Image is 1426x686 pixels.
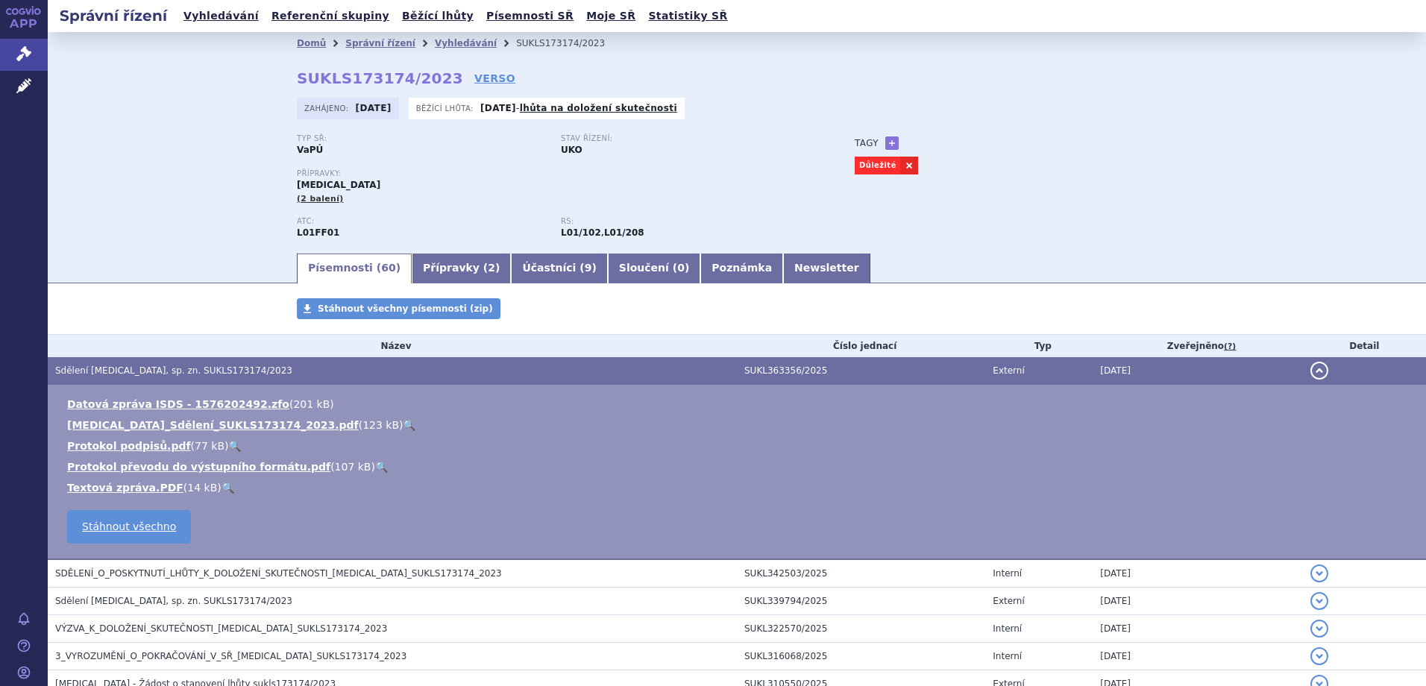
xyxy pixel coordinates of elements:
a: Domů [297,38,326,48]
a: 🔍 [403,419,415,431]
a: Písemnosti (60) [297,254,412,283]
a: Přípravky (2) [412,254,511,283]
a: Datová zpráva ISDS - 1576202492.zfo [67,398,289,410]
td: SUKL316068/2025 [737,643,985,670]
span: SDĚLENÍ_O_POSKYTNUTÍ_LHŮTY_K_DOLOŽENÍ_SKUTEČNOSTI_OPDIVO_SUKLS173174_2023 [55,568,502,579]
a: Newsletter [783,254,870,283]
span: 0 [677,262,685,274]
button: detail [1310,647,1328,665]
abbr: (?) [1224,342,1236,352]
span: VÝZVA_K_DOLOŽENÍ_SKUTEČNOSTI_OPDIVO_SUKLS173174_2023 [55,623,387,634]
p: Typ SŘ: [297,134,546,143]
span: Sdělení OPDIVO, sp. zn. SUKLS173174/2023 [55,365,292,376]
span: Interní [993,623,1022,634]
p: - [480,102,677,114]
span: 2 [488,262,495,274]
p: Stav řízení: [561,134,810,143]
strong: VaPÚ [297,145,323,155]
strong: NIVOLUMAB [297,227,339,238]
a: 🔍 [222,482,234,494]
span: 60 [381,262,395,274]
td: [DATE] [1093,357,1302,385]
a: 🔍 [228,440,241,452]
td: SUKL339794/2025 [737,588,985,615]
a: Moje SŘ [582,6,640,26]
a: Protokol převodu do výstupního formátu.pdf [67,461,330,473]
a: Referenční skupiny [267,6,394,26]
span: 14 kB [187,482,217,494]
a: Poznámka [700,254,783,283]
a: Statistiky SŘ [644,6,732,26]
span: 9 [585,262,592,274]
a: Sloučení (0) [608,254,700,283]
span: 3_VYROZUMĚNÍ_O_POKRAČOVÁNÍ_V_SŘ_OPDIVO_SUKLS173174_2023 [55,651,406,661]
span: 201 kB [293,398,330,410]
a: [MEDICAL_DATA]_Sdělení_SUKLS173174_2023.pdf [67,419,359,431]
strong: UKO [561,145,582,155]
a: Vyhledávání [435,38,497,48]
button: detail [1310,620,1328,638]
a: Protokol podpisů.pdf [67,440,191,452]
a: VERSO [474,71,515,86]
th: Číslo jednací [737,335,985,357]
li: ( ) [67,418,1411,432]
p: ATC: [297,217,546,226]
span: 107 kB [335,461,371,473]
span: Běžící lhůta: [416,102,477,114]
a: Účastníci (9) [511,254,607,283]
p: Přípravky: [297,169,825,178]
th: Typ [985,335,1093,357]
a: 🔍 [375,461,388,473]
strong: [DATE] [480,103,516,113]
button: detail [1310,564,1328,582]
span: Interní [993,568,1022,579]
strong: [DATE] [356,103,392,113]
span: (2 balení) [297,194,344,204]
td: SUKL342503/2025 [737,559,985,588]
a: Textová zpráva.PDF [67,482,183,494]
th: Název [48,335,737,357]
td: SUKL322570/2025 [737,615,985,643]
td: [DATE] [1093,559,1302,588]
a: + [885,136,899,150]
h3: Tagy [855,134,879,152]
a: Vyhledávání [179,6,263,26]
button: detail [1310,362,1328,380]
li: ( ) [67,459,1411,474]
span: Interní [993,651,1022,661]
a: Běžící lhůty [398,6,478,26]
a: Písemnosti SŘ [482,6,578,26]
button: detail [1310,592,1328,610]
span: [MEDICAL_DATA] [297,180,380,190]
span: Externí [993,596,1024,606]
span: Sdělení OPDIVO, sp. zn. SUKLS173174/2023 [55,596,292,606]
a: Stáhnout všechny písemnosti (zip) [297,298,500,319]
th: Zveřejněno [1093,335,1302,357]
a: Stáhnout všechno [67,510,191,544]
strong: nivolumab k léčbě metastazujícího kolorektálního karcinomu [604,227,644,238]
strong: nivolumab [561,227,601,238]
li: ( ) [67,397,1411,412]
span: Zahájeno: [304,102,351,114]
a: Správní řízení [345,38,415,48]
li: ( ) [67,480,1411,495]
h2: Správní řízení [48,5,179,26]
a: Důležité [855,157,900,174]
p: RS: [561,217,810,226]
span: 77 kB [195,440,224,452]
span: Externí [993,365,1024,376]
td: [DATE] [1093,615,1302,643]
strong: SUKLS173174/2023 [297,69,463,87]
td: [DATE] [1093,643,1302,670]
th: Detail [1303,335,1426,357]
td: SUKL363356/2025 [737,357,985,385]
a: lhůta na doložení skutečnosti [520,103,677,113]
span: 123 kB [362,419,399,431]
li: ( ) [67,438,1411,453]
td: [DATE] [1093,588,1302,615]
li: SUKLS173174/2023 [516,32,624,54]
div: , [561,217,825,239]
span: Stáhnout všechny písemnosti (zip) [318,303,493,314]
